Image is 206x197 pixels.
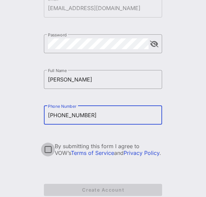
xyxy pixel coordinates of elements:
[124,150,159,156] a: Privacy Policy
[48,110,158,121] input: Phone Number
[55,143,162,156] div: By submitting this form I agree to VOW’s and .
[48,32,67,37] label: Password
[150,41,158,47] button: append icon
[71,150,114,156] a: Terms of Service
[48,68,67,73] label: Full Name
[48,104,76,109] label: Phone Number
